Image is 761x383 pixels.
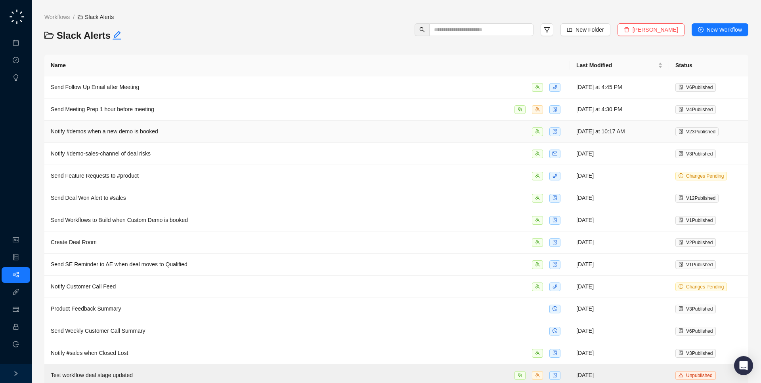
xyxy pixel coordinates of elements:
span: V 12 Published [686,195,715,201]
span: folder-add [567,27,572,32]
span: file-sync [553,262,557,267]
span: Send Deal Won Alert to #sales [51,195,126,201]
span: file-sync [553,351,557,355]
span: team [535,262,540,267]
span: warning [679,373,683,377]
span: filter [544,27,550,33]
span: file-done [679,218,683,222]
span: team [535,151,540,156]
span: Send Feature Requests to #product [51,173,139,179]
span: file-done [679,107,683,112]
span: Test workflow deal stage updated [51,372,133,378]
span: file-done [679,306,683,311]
span: Product Feedback Summary [51,305,121,312]
span: Send Follow Up Email after Meeting [51,84,139,90]
td: [DATE] [570,320,669,342]
td: [DATE] [570,276,669,298]
span: V 2 Published [686,240,713,245]
span: file-done [679,240,683,245]
span: file-sync [553,218,557,222]
span: V 6 Published [686,85,713,90]
span: Send Weekly Customer Call Summary [51,328,145,334]
th: Name [44,55,570,76]
span: V 4 Published [686,107,713,112]
span: phone [553,173,557,178]
th: Last Modified [570,55,669,76]
td: [DATE] at 10:17 AM [570,121,669,143]
span: file-done [679,195,683,200]
span: file-done [679,351,683,355]
span: team [535,218,540,222]
button: New Folder [560,23,610,36]
img: logo-small-C4UdH2pc.png [8,8,26,26]
span: [PERSON_NAME] [633,25,678,34]
span: team [535,240,540,245]
span: team [535,129,540,134]
span: V 3 Published [686,306,713,312]
button: Edit [112,29,122,42]
span: edit [112,30,122,40]
td: [DATE] [570,298,669,320]
span: file-done [679,85,683,89]
span: file-done [679,129,683,134]
td: [DATE] at 4:45 PM [570,76,669,99]
span: phone [553,284,557,289]
span: search [419,27,425,32]
span: Send Meeting Prep 1 hour before meeting [51,106,154,112]
span: V 1 Published [686,218,713,223]
td: [DATE] [570,143,669,165]
span: V 1 Published [686,262,713,267]
span: file-done [679,328,683,333]
span: clock-circle [553,306,557,311]
button: [PERSON_NAME] [618,23,685,36]
span: info-circle [679,284,683,289]
span: team [535,373,540,377]
span: Create Deal Room [51,239,97,245]
span: Changes Pending [686,173,724,179]
span: Send Workflows to Build when Custom Demo is booked [51,217,188,223]
td: [DATE] [570,165,669,187]
span: info-circle [679,173,683,178]
span: file-done [679,151,683,156]
span: Changes Pending [686,284,724,290]
th: Status [669,55,748,76]
span: delete [624,27,629,32]
span: Notify #demos when a new demo is booked [51,128,158,135]
li: / [73,13,75,21]
span: Notify Customer Call Feed [51,283,116,290]
span: Last Modified [576,61,656,70]
h3: Slack Alerts [44,29,198,42]
span: plus-circle [698,27,704,32]
td: [DATE] [570,231,669,254]
span: team [518,373,522,377]
span: Slack Alerts [78,14,114,20]
span: team [535,284,540,289]
span: right [13,371,19,376]
span: team [518,107,522,112]
span: folder-open [44,30,54,40]
span: team [535,195,540,200]
td: [DATE] [570,342,669,364]
div: Open Intercom Messenger [734,356,753,375]
span: V 23 Published [686,129,715,135]
span: file-sync [553,373,557,377]
span: Send SE Reminder to AE when deal moves to Qualified [51,261,187,267]
span: folder-open [78,14,83,20]
span: New Workflow [707,25,742,34]
span: phone [553,85,557,89]
td: [DATE] [570,187,669,209]
span: logout [13,341,19,347]
span: Notify #sales when Closed Lost [51,350,128,356]
span: Unpublished [686,373,713,378]
span: V 3 Published [686,351,713,356]
td: [DATE] at 4:30 PM [570,99,669,121]
a: Workflows [43,13,71,21]
td: [DATE] [570,254,669,276]
span: team [535,173,540,178]
span: team [535,85,540,89]
span: New Folder [576,25,604,34]
span: Notify #demo-sales-channel of deal risks [51,150,151,157]
span: V 6 Published [686,328,713,334]
button: New Workflow [692,23,748,36]
span: file-sync [553,195,557,200]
